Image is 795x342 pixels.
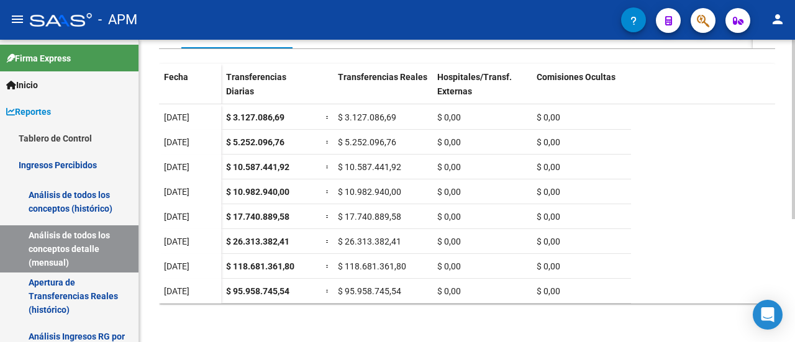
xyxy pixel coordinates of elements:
span: $ 0,00 [537,137,560,147]
span: [DATE] [164,187,189,197]
span: = [325,236,330,246]
span: Hospitales/Transf. Externas [437,72,512,96]
span: $ 17.740.889,58 [338,212,401,222]
span: $ 0,00 [437,261,461,271]
span: $ 0,00 [537,162,560,172]
span: [DATE] [164,286,189,296]
span: [DATE] [164,162,189,172]
span: $ 10.587.441,92 [338,162,401,172]
span: $ 26.313.382,41 [226,236,289,246]
datatable-header-cell: Hospitales/Transf. Externas [432,64,532,116]
span: = [325,286,330,296]
span: = [325,212,330,222]
span: $ 0,00 [437,137,461,147]
span: - APM [98,6,137,34]
span: [DATE] [164,137,189,147]
span: $ 0,00 [537,187,560,197]
span: $ 0,00 [537,236,560,246]
span: $ 10.587.441,92 [226,162,289,172]
span: $ 0,00 [437,187,461,197]
span: $ 5.252.096,76 [338,137,396,147]
span: $ 0,00 [437,212,461,222]
span: Reportes [6,105,51,119]
span: $ 95.958.745,54 [226,286,289,296]
span: Inicio [6,78,38,92]
div: Open Intercom Messenger [753,300,783,330]
datatable-header-cell: Fecha [159,64,221,116]
span: $ 10.982.940,00 [338,187,401,197]
span: = [325,187,330,197]
span: $ 0,00 [537,286,560,296]
span: $ 118.681.361,80 [338,261,406,271]
span: [DATE] [164,261,189,271]
mat-icon: menu [10,12,25,27]
span: $ 3.127.086,69 [338,112,396,122]
span: $ 95.958.745,54 [338,286,401,296]
span: $ 0,00 [437,112,461,122]
datatable-header-cell: Transferencias Diarias [221,64,320,116]
span: = [325,162,330,172]
span: $ 17.740.889,58 [226,212,289,222]
mat-icon: person [770,12,785,27]
span: Firma Express [6,52,71,65]
datatable-header-cell: Transferencias Reales [333,64,432,116]
span: $ 0,00 [437,286,461,296]
span: Transferencias Diarias [226,72,286,96]
span: $ 5.252.096,76 [226,137,284,147]
span: = [325,137,330,147]
span: [DATE] [164,236,189,246]
span: $ 3.127.086,69 [226,112,284,122]
span: $ 0,00 [437,162,461,172]
span: [DATE] [164,112,189,122]
span: $ 26.313.382,41 [338,236,401,246]
span: Transferencias Reales [338,72,427,82]
span: Fecha [164,72,188,82]
span: = [325,261,330,271]
span: $ 118.681.361,80 [226,261,294,271]
span: [DATE] [164,212,189,222]
span: $ 0,00 [537,212,560,222]
span: $ 0,00 [537,112,560,122]
span: $ 0,00 [537,261,560,271]
span: $ 0,00 [437,236,461,246]
span: Comisiones Ocultas [537,72,616,82]
span: = [325,112,330,122]
span: $ 10.982.940,00 [226,187,289,197]
datatable-header-cell: Comisiones Ocultas [532,64,631,116]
